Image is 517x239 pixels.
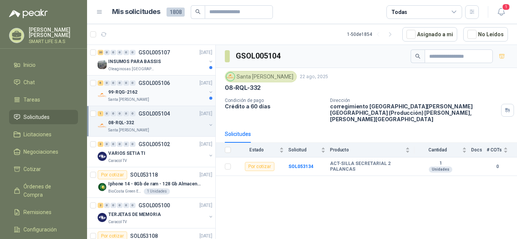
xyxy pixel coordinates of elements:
p: 99-RQG-2162 [108,89,137,96]
button: No Leídos [463,27,508,42]
th: Cantidad [414,143,471,157]
a: 6 0 0 0 0 0 GSOL005106[DATE] Company Logo99-RQG-2162Santa [PERSON_NAME] [98,79,214,103]
div: Solicitudes [225,130,251,138]
div: 0 [130,50,135,55]
p: INSUMOS PARA BASSIS [108,58,161,65]
p: Caracol TV [108,158,127,164]
p: BioCosta Green Energy S.A.S [108,188,142,194]
p: [PERSON_NAME] [PERSON_NAME] [29,27,78,38]
div: 1 - 50 de 1854 [347,28,396,40]
p: [DATE] [199,110,212,117]
p: Dirección [330,98,498,103]
p: [DATE] [199,171,212,179]
a: Chat [9,75,78,89]
span: Cantidad [414,147,461,153]
p: SOL053118 [130,172,158,177]
a: SOL053134 [288,164,313,169]
div: 0 [117,80,123,86]
p: GSOL005106 [139,80,170,86]
span: Cotizar [23,165,41,173]
p: [DATE] [199,49,212,56]
div: 3 [98,142,103,147]
p: 08-RQL-332 [225,84,261,92]
span: Solicitudes [23,113,50,121]
b: 0 [487,163,508,170]
span: Estado [235,147,278,153]
th: Estado [235,143,288,157]
p: GSOL005100 [139,203,170,208]
img: Company Logo [98,91,107,100]
p: Santa [PERSON_NAME] [108,127,149,133]
p: Santa [PERSON_NAME] [108,97,149,103]
p: VARIOS SETIA TI [108,150,145,157]
p: GSOL005104 [139,111,170,116]
div: 2 [98,203,103,208]
div: 0 [111,111,116,116]
div: 0 [117,50,123,55]
a: Negociaciones [9,145,78,159]
div: 0 [130,111,135,116]
a: Configuración [9,222,78,237]
span: Inicio [23,61,36,69]
div: 0 [130,203,135,208]
div: 0 [123,142,129,147]
a: Licitaciones [9,127,78,142]
th: Docs [471,143,487,157]
p: Oleaginosas [GEOGRAPHIC_DATA][PERSON_NAME] [108,66,156,72]
p: Caracol TV [108,219,127,225]
span: search [195,9,201,14]
div: 0 [104,80,110,86]
a: Solicitudes [9,110,78,124]
p: Iphone 14 - 8Gb de ram - 128 Gb Almacenamiento [108,180,202,188]
th: Solicitud [288,143,330,157]
span: search [415,54,420,59]
div: 1 Unidades [144,188,170,194]
a: 3 0 0 0 0 0 GSOL005102[DATE] Company LogoVARIOS SETIA TICaracol TV [98,140,214,164]
div: Todas [391,8,407,16]
button: 1 [494,5,508,19]
a: Cotizar [9,162,78,176]
p: 08-RQL-332 [108,119,134,126]
span: Negociaciones [23,148,58,156]
div: 0 [130,80,135,86]
p: Crédito a 60 días [225,103,324,109]
div: 0 [111,80,116,86]
th: # COTs [487,143,517,157]
p: [DATE] [199,80,212,87]
a: Tareas [9,93,78,107]
div: 0 [117,142,123,147]
span: Producto [330,147,404,153]
span: # COTs [487,147,502,153]
b: ACT-SILLA SECRETARIAL 2 PALANCAS [330,161,410,173]
div: 0 [104,142,110,147]
p: GSOL005107 [139,50,170,55]
p: GSOL005102 [139,142,170,147]
button: Asignado a mi [402,27,457,42]
div: 0 [123,50,129,55]
a: 2 0 0 0 0 0 GSOL005100[DATE] Company LogoTERJETAS DE MEMORIACaracol TV [98,201,214,225]
div: 0 [111,203,116,208]
a: 1 0 0 0 0 0 GSOL005104[DATE] Company Logo08-RQL-332Santa [PERSON_NAME] [98,109,214,133]
p: Condición de pago [225,98,324,103]
p: 22 ago, 2025 [300,73,328,80]
div: 0 [117,111,123,116]
p: [DATE] [199,202,212,209]
img: Company Logo [98,182,107,191]
p: [DATE] [199,141,212,148]
span: 1 [502,3,510,11]
div: 0 [111,50,116,55]
img: Company Logo [98,60,107,69]
span: Configuración [23,225,57,234]
p: corregimiento [GEOGRAPHIC_DATA][PERSON_NAME][GEOGRAPHIC_DATA] (Producción) [PERSON_NAME] , [PERSO... [330,103,498,122]
div: 6 [98,80,103,86]
img: Company Logo [98,152,107,161]
span: Chat [23,78,35,86]
div: 0 [130,142,135,147]
p: SOL053108 [130,233,158,239]
div: Unidades [429,167,452,173]
p: TERJETAS DE MEMORIA [108,211,161,218]
h3: GSOL005104 [236,50,282,62]
img: Company Logo [98,213,107,222]
span: Tareas [23,96,40,104]
b: 1 [414,160,467,167]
